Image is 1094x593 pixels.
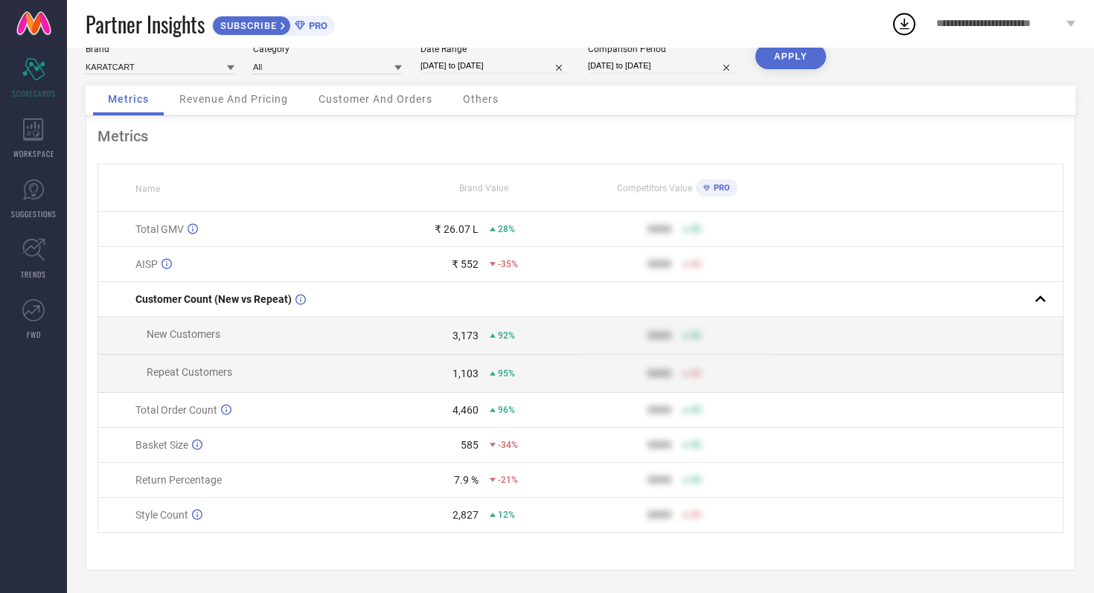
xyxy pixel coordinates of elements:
[21,269,46,280] span: TRENDS
[691,405,701,415] span: 50
[13,148,54,159] span: WORKSPACE
[647,439,671,451] div: 9999
[305,20,327,31] span: PRO
[135,184,160,194] span: Name
[710,183,730,193] span: PRO
[452,368,479,379] div: 1,103
[435,223,479,235] div: ₹ 26.07 L
[691,330,701,341] span: 50
[647,330,671,342] div: 9999
[135,439,188,451] span: Basket Size
[454,474,479,486] div: 7.9 %
[647,509,671,521] div: 9999
[647,368,671,379] div: 9999
[135,474,222,486] span: Return Percentage
[461,439,479,451] div: 585
[86,44,234,54] div: Brand
[135,509,188,521] span: Style Count
[135,258,158,270] span: AISP
[452,330,479,342] div: 3,173
[647,223,671,235] div: 9999
[498,330,515,341] span: 92%
[498,510,515,520] span: 12%
[498,224,515,234] span: 28%
[463,93,499,105] span: Others
[588,44,737,54] div: Comparison Period
[179,93,288,105] span: Revenue And Pricing
[647,258,671,270] div: 9999
[691,440,701,450] span: 50
[498,405,515,415] span: 96%
[12,88,56,99] span: SCORECARDS
[452,509,479,521] div: 2,827
[212,12,335,36] a: SUBSCRIBEPRO
[691,510,701,520] span: 50
[11,208,57,219] span: SUGGESTIONS
[498,368,515,379] span: 95%
[617,183,692,193] span: Competitors Value
[135,223,184,235] span: Total GMV
[420,58,569,74] input: Select date range
[498,440,518,450] span: -34%
[86,9,205,39] span: Partner Insights
[691,475,701,485] span: 50
[135,404,217,416] span: Total Order Count
[420,44,569,54] div: Date Range
[147,366,232,378] span: Repeat Customers
[147,328,220,340] span: New Customers
[588,58,737,74] input: Select comparison period
[452,258,479,270] div: ₹ 552
[691,368,701,379] span: 50
[213,20,281,31] span: SUBSCRIBE
[253,44,402,54] div: Category
[498,259,518,269] span: -35%
[691,224,701,234] span: 50
[319,93,432,105] span: Customer And Orders
[135,293,292,305] span: Customer Count (New vs Repeat)
[498,475,518,485] span: -21%
[647,474,671,486] div: 9999
[97,127,1063,145] div: Metrics
[27,329,41,340] span: FWD
[459,183,508,193] span: Brand Value
[691,259,701,269] span: 50
[891,10,918,37] div: Open download list
[452,404,479,416] div: 4,460
[108,93,149,105] span: Metrics
[647,404,671,416] div: 9999
[755,44,826,69] button: APPLY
